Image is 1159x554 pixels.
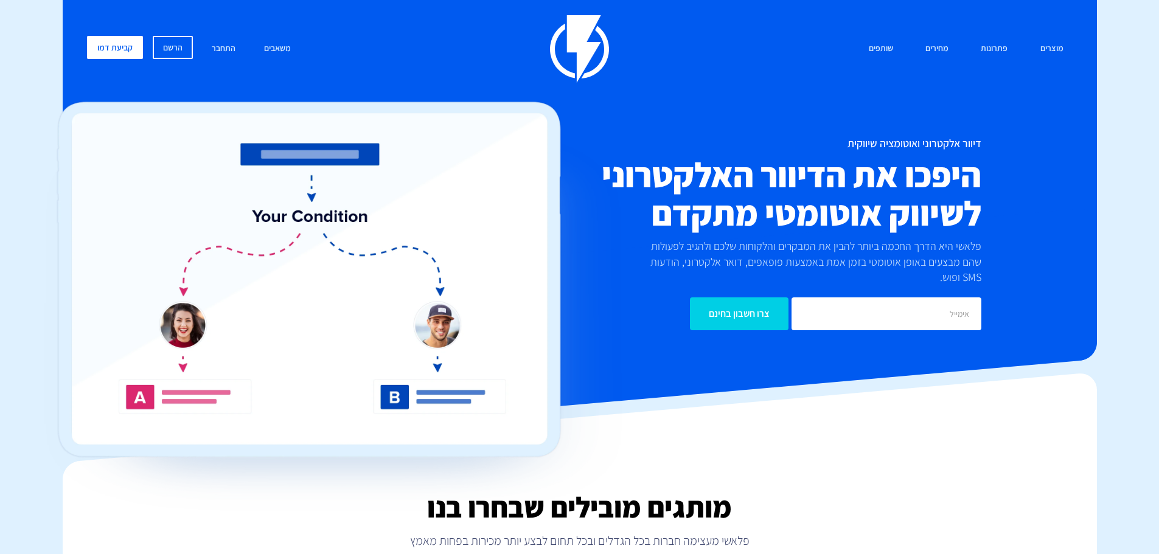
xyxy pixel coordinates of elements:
input: אימייל [792,297,981,330]
a: משאבים [255,36,300,62]
h2: היפכו את הדיוור האלקטרוני לשיווק אוטומטי מתקדם [507,156,981,232]
a: מוצרים [1031,36,1073,62]
input: צרו חשבון בחינם [690,297,788,330]
a: קביעת דמו [87,36,143,59]
a: שותפים [860,36,902,62]
a: הרשם [153,36,193,59]
a: מחירים [916,36,958,62]
h2: מותגים מובילים שבחרו בנו [63,491,1097,523]
p: פלאשי היא הדרך החכמה ביותר להבין את המבקרים והלקוחות שלכם ולהגיב לפעולות שהם מבצעים באופן אוטומטי... [630,238,981,285]
a: התחבר [203,36,245,62]
a: פתרונות [972,36,1017,62]
p: פלאשי מעצימה חברות בכל הגדלים ובכל תחום לבצע יותר מכירות בפחות מאמץ [63,532,1097,549]
h1: דיוור אלקטרוני ואוטומציה שיווקית [507,137,981,150]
